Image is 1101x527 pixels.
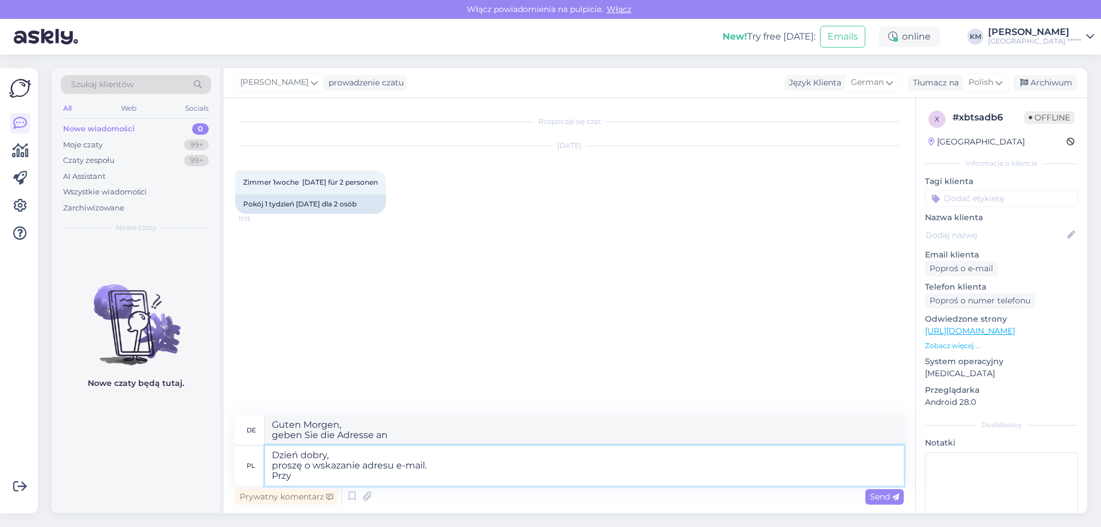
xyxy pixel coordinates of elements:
[116,222,157,233] span: Nowe czaty
[967,29,983,45] div: KM
[925,249,1078,261] p: Email klienta
[952,111,1024,124] div: # xbtsadb6
[723,31,747,42] b: New!
[63,155,115,166] div: Czaty zespołu
[235,489,338,505] div: Prywatny komentarz
[247,456,255,475] div: pl
[879,26,940,47] div: online
[925,356,1078,368] p: System operacyjny
[925,281,1078,293] p: Telefon klienta
[969,76,993,89] span: Polish
[63,202,124,214] div: Zarchiwizowane
[243,178,378,186] span: Zimmer 1woche [DATE] für 2 personen
[240,76,309,89] span: [PERSON_NAME]
[88,377,184,389] p: Nowe czaty będą tutaj.
[925,368,1078,380] p: [MEDICAL_DATA]
[324,77,404,89] div: prowadzenie czatu
[925,420,1078,430] div: Dodatkowy
[925,341,1078,351] p: Zobacz więcej ...
[925,190,1078,207] input: Dodać etykietę
[925,293,1035,309] div: Poproś o numer telefonu
[63,171,106,182] div: AI Assistant
[926,229,1065,241] input: Dodaj nazwę
[935,115,939,123] span: x
[63,139,103,151] div: Moje czaty
[184,155,209,166] div: 99+
[925,384,1078,396] p: Przeglądarka
[988,28,1094,46] a: [PERSON_NAME][GEOGRAPHIC_DATA] *****
[9,77,31,99] img: Askly Logo
[1013,75,1077,91] div: Archiwum
[925,261,998,276] div: Poproś o e-mail
[235,194,386,214] div: Pokój 1 tydzień [DATE] dla 2 osób
[784,77,841,89] div: Język Klienta
[908,77,959,89] div: Tłumacz na
[925,158,1078,169] div: Informacje o kliencie
[235,140,904,151] div: [DATE]
[63,123,135,135] div: Nowe wiadomości
[119,101,139,116] div: Web
[820,26,865,48] button: Emails
[265,415,904,445] textarea: Guten Morgen, geben Sie die Adresse an
[247,420,256,440] div: de
[925,326,1015,336] a: [URL][DOMAIN_NAME]
[988,28,1082,37] div: [PERSON_NAME]
[1024,111,1075,124] span: Offline
[192,123,209,135] div: 0
[63,186,147,198] div: Wszystkie wiadomości
[52,264,220,367] img: No chats
[925,175,1078,188] p: Tagi klienta
[925,212,1078,224] p: Nazwa klienta
[265,446,904,486] textarea: Dzień dobry, proszę o wskazanie adresu e-mail. Przy
[235,116,904,127] div: Rozpoczął się czat
[925,396,1078,408] p: Android 28.0
[870,491,899,502] span: Send
[71,79,134,91] span: Szukaj klientów
[61,101,74,116] div: All
[925,437,1078,449] p: Notatki
[723,30,815,44] div: Try free [DATE]:
[239,214,282,223] span: 11:13
[603,4,635,14] span: Włącz
[925,313,1078,325] p: Odwiedzone strony
[183,101,211,116] div: Socials
[928,136,1025,148] div: [GEOGRAPHIC_DATA]
[851,76,884,89] span: German
[184,139,209,151] div: 99+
